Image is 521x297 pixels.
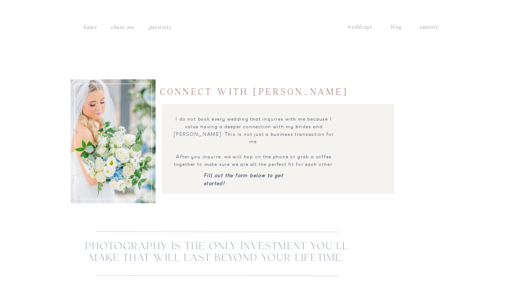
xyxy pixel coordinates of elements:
[390,22,401,32] a: blog
[77,241,357,267] h2: Photography is the ONLY investment you'll make that will last beyond your lifetime.
[419,22,438,30] a: contact
[204,172,283,187] i: Fill out the form below to get started!
[170,116,337,168] p: I do not book every wedding that inquires with me because I value having a deeper connection with...
[83,23,97,32] a: Home
[204,172,304,179] a: Fill out the form below to get started!
[347,22,372,32] a: weddings
[109,23,135,32] a: About me
[148,23,172,30] a: PORTRAITS
[144,84,364,99] h1: Connect with [PERSON_NAME]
